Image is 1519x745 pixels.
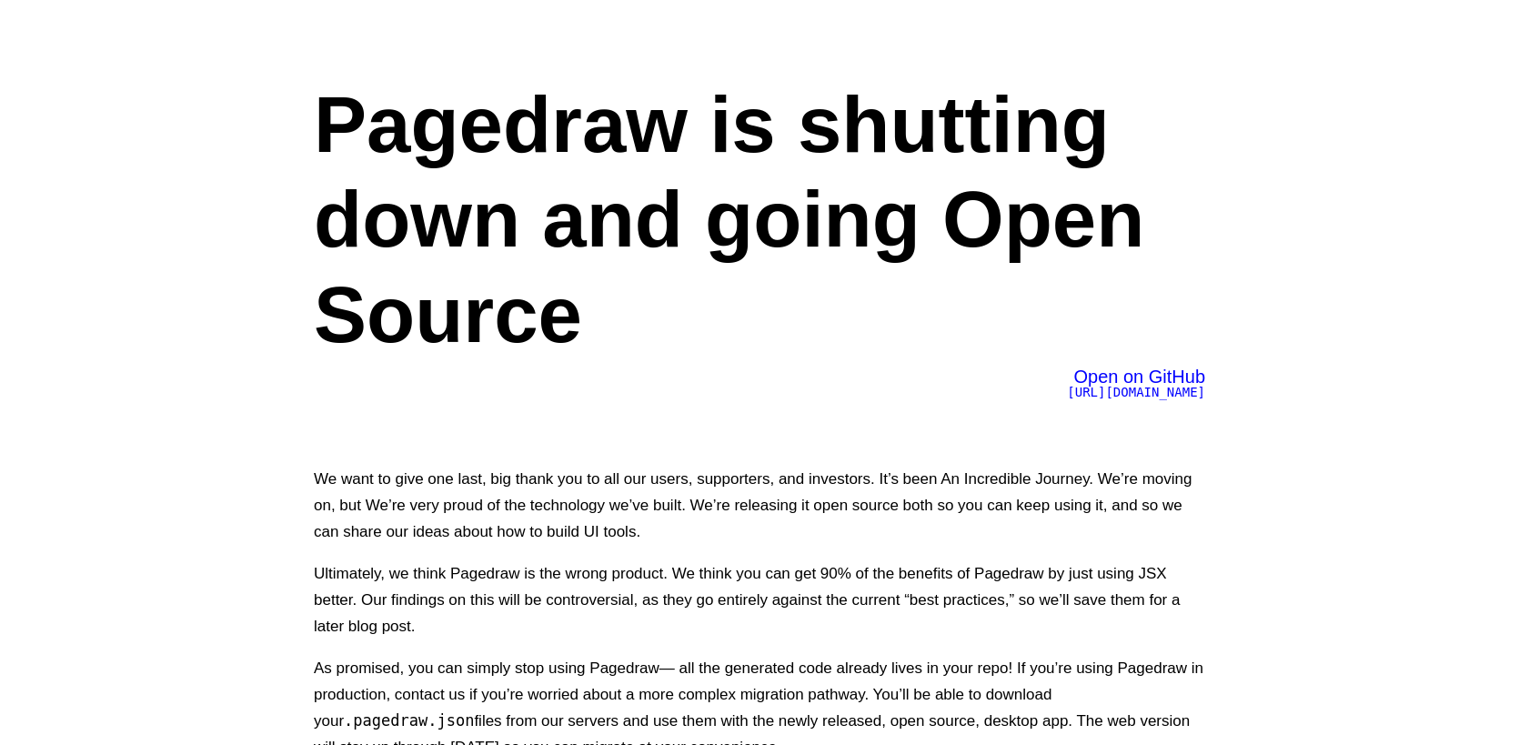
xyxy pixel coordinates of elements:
p: Ultimately, we think Pagedraw is the wrong product. We think you can get 90% of the benefits of P... [314,560,1205,639]
code: .pagedraw.json [344,711,474,730]
h1: Pagedraw is shutting down and going Open Source [314,77,1205,362]
span: [URL][DOMAIN_NAME] [1067,385,1205,399]
p: We want to give one last, big thank you to all our users, supporters, and investors. It’s been An... [314,466,1205,545]
span: Open on GitHub [1073,367,1205,387]
a: Open on GitHub[URL][DOMAIN_NAME] [1067,370,1205,399]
